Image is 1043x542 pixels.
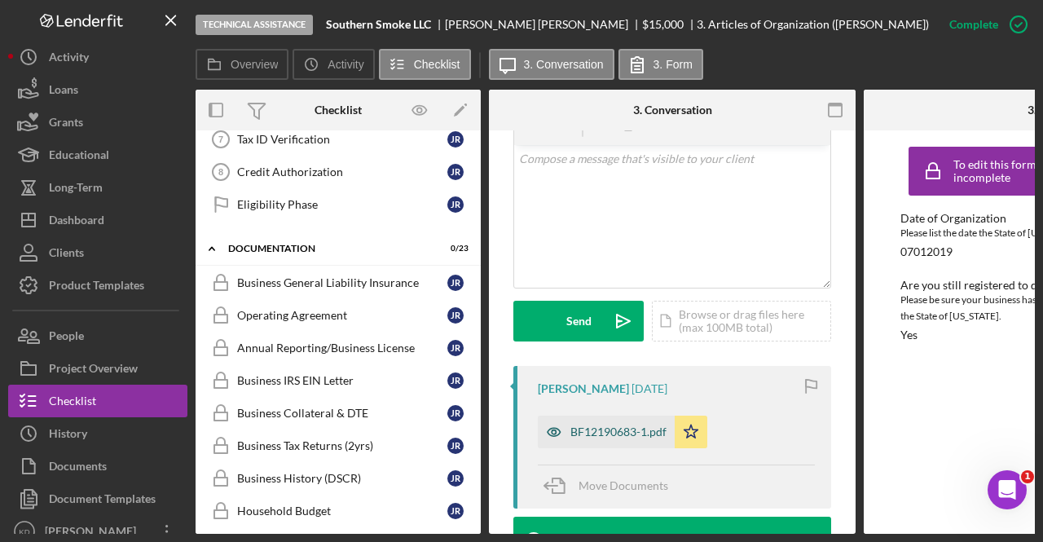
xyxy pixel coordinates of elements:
button: Grants [8,106,187,139]
button: Complete [933,8,1035,41]
div: Complete [949,8,998,41]
label: Overview [231,58,278,71]
div: Educational [49,139,109,175]
div: Checklist [49,385,96,421]
a: Business Tax Returns (2yrs)JR [204,430,473,462]
button: Documents [8,450,187,483]
div: J R [447,503,464,519]
div: Business IRS EIN Letter [237,374,447,387]
button: Checklist [8,385,187,417]
div: [PERSON_NAME] [538,382,629,395]
a: Household BudgetJR [204,495,473,527]
div: Documentation [228,244,428,253]
div: Documents [49,450,107,487]
button: Send [513,301,644,342]
button: 3. Form [618,49,703,80]
a: Annual Reporting/Business LicenseJR [204,332,473,364]
label: Activity [328,58,363,71]
a: 7Tax ID VerificationJR [204,123,473,156]
span: 1 [1021,470,1034,483]
button: Dashboard [8,204,187,236]
div: Business Collateral & DTE [237,407,447,420]
button: BF12190683-1.pdf [538,416,707,448]
button: 3. Conversation [489,49,614,80]
button: Loans [8,73,187,106]
div: Document Templates [49,483,156,519]
tspan: 7 [218,134,223,144]
button: Checklist [379,49,471,80]
div: Business Tax Returns (2yrs) [237,439,447,452]
button: Project Overview [8,352,187,385]
button: Product Templates [8,269,187,302]
div: J R [447,340,464,356]
button: Clients [8,236,187,269]
a: Business IRS EIN LetterJR [204,364,473,397]
a: 8Credit AuthorizationJR [204,156,473,188]
a: Educational [8,139,187,171]
div: Technical Assistance [196,15,313,35]
div: People [49,319,84,356]
div: Tax ID Verification [237,133,447,146]
div: J R [447,438,464,454]
button: History [8,417,187,450]
time: 2025-08-22 14:43 [632,382,667,395]
b: Southern Smoke LLC [326,18,431,31]
div: Yes [900,328,918,342]
a: Eligibility PhaseJR [204,188,473,221]
div: History [49,417,87,454]
div: Long-Term [49,171,103,208]
div: Send [566,301,592,342]
a: Business History (DSCR)JR [204,462,473,495]
div: Checklist [315,104,362,117]
div: Business General Liability Insurance [237,276,447,289]
button: Activity [293,49,374,80]
div: Dashboard [49,204,104,240]
div: Eligibility Phase [237,198,447,211]
button: Activity [8,41,187,73]
button: Move Documents [538,465,684,506]
tspan: 8 [218,167,223,177]
div: J R [447,164,464,180]
div: Clients [49,236,84,273]
div: J R [447,131,464,148]
span: $15,000 [642,17,684,31]
div: BF12190683-1.pdf [570,425,667,438]
div: J R [447,470,464,487]
div: Annual Reporting/Business License [237,342,447,355]
div: 07012019 [900,245,953,258]
button: Long-Term [8,171,187,204]
button: Overview [196,49,288,80]
button: Document Templates [8,483,187,515]
div: [PERSON_NAME] [PERSON_NAME] [445,18,642,31]
label: 3. Conversation [524,58,604,71]
div: J R [447,405,464,421]
div: Business History (DSCR) [237,472,447,485]
div: Grants [49,106,83,143]
div: J R [447,372,464,389]
a: Business General Liability InsuranceJR [204,267,473,299]
label: 3. Form [654,58,693,71]
text: KD [19,527,29,536]
div: 3. Conversation [633,104,712,117]
label: Checklist [414,58,460,71]
div: Product Templates [49,269,144,306]
button: People [8,319,187,352]
div: J R [447,307,464,324]
span: Move Documents [579,478,668,492]
div: J R [447,196,464,213]
div: Credit Authorization [237,165,447,178]
div: 0 / 23 [439,244,469,253]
